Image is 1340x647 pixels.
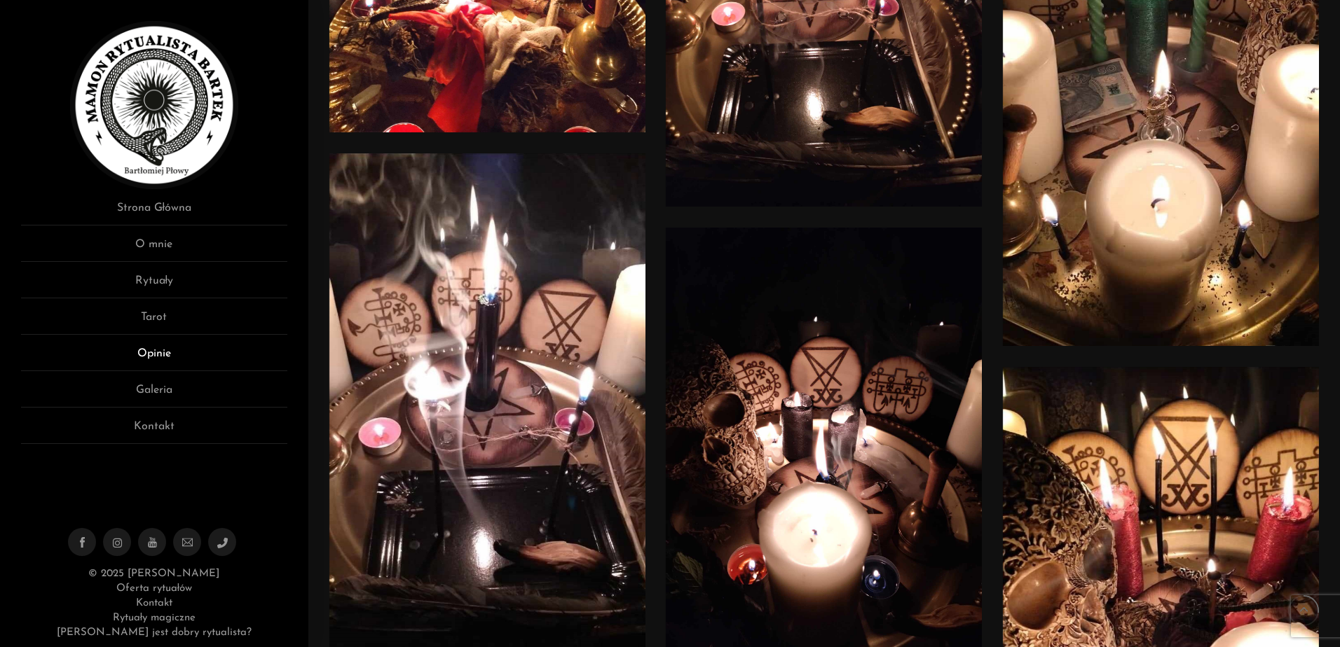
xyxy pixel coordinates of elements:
[21,382,287,408] a: Galeria
[21,272,287,298] a: Rytuały
[57,627,252,638] a: [PERSON_NAME] jest dobry rytualista?
[21,345,287,371] a: Opinie
[21,200,287,225] a: Strona Główna
[21,236,287,262] a: O mnie
[21,418,287,444] a: Kontakt
[70,21,238,189] img: Rytualista Bartek
[113,613,196,623] a: Rytuały magiczne
[116,583,192,594] a: Oferta rytuałów
[21,309,287,335] a: Tarot
[136,598,172,608] a: Kontakt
